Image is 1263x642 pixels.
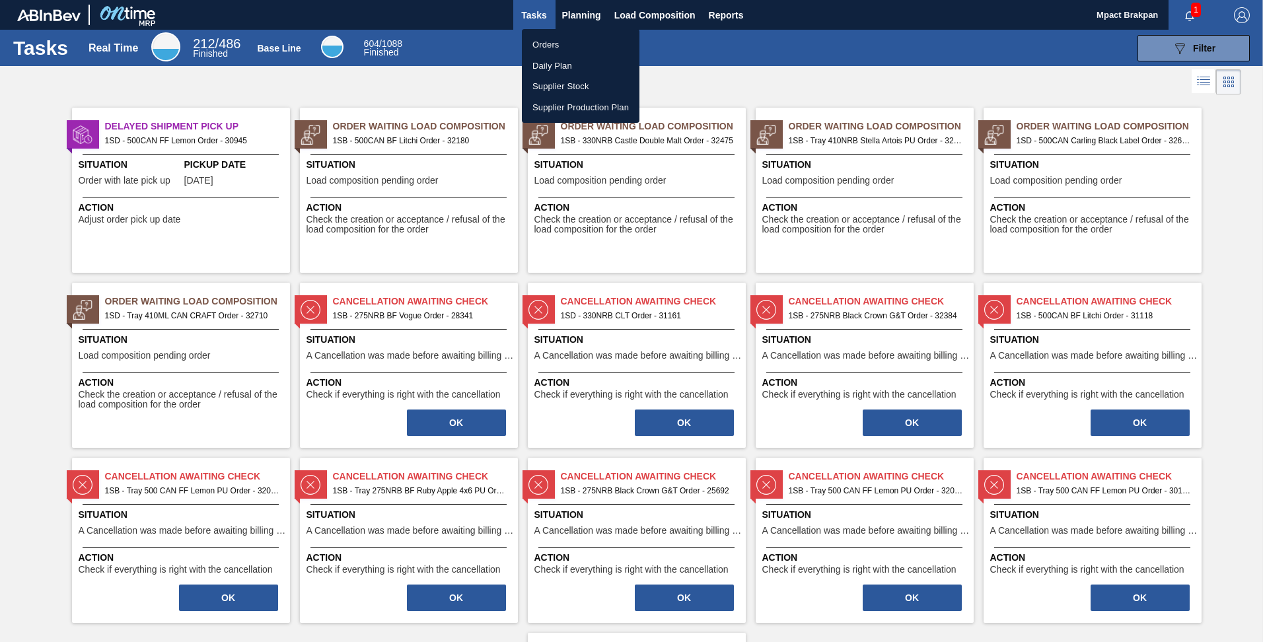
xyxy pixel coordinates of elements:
a: Supplier Production Plan [522,97,639,118]
a: Orders [522,34,639,55]
a: Supplier Stock [522,76,639,97]
a: Daily Plan [522,55,639,77]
